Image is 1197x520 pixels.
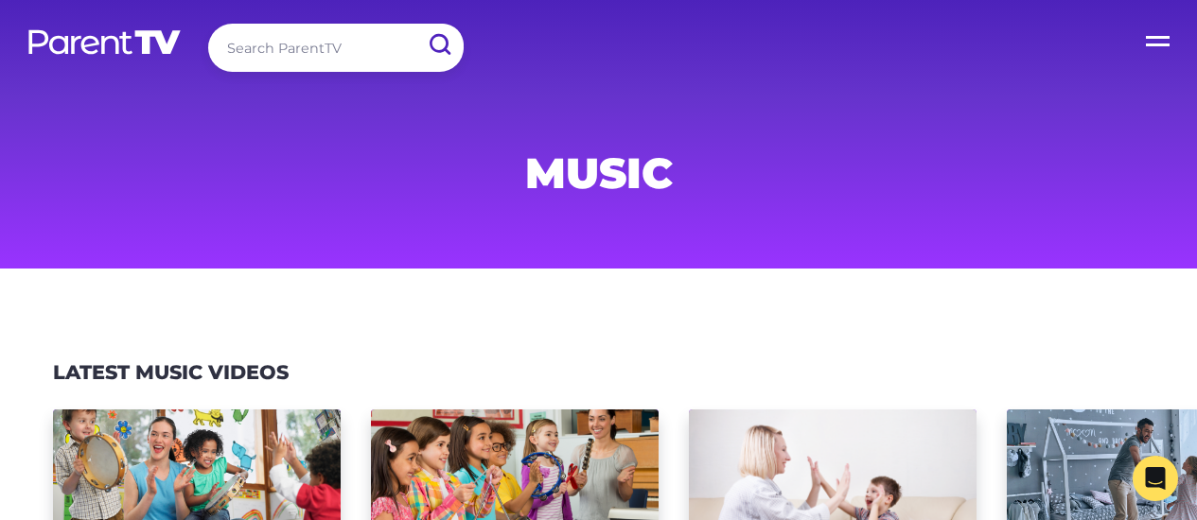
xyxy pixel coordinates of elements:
input: Search ParentTV [208,24,464,72]
h3: Latest Music videos [53,361,289,385]
img: parenttv-logo-white.4c85aaf.svg [26,28,183,56]
div: Open Intercom Messenger [1133,456,1178,501]
h1: Music [143,154,1055,192]
input: Submit [414,24,464,66]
